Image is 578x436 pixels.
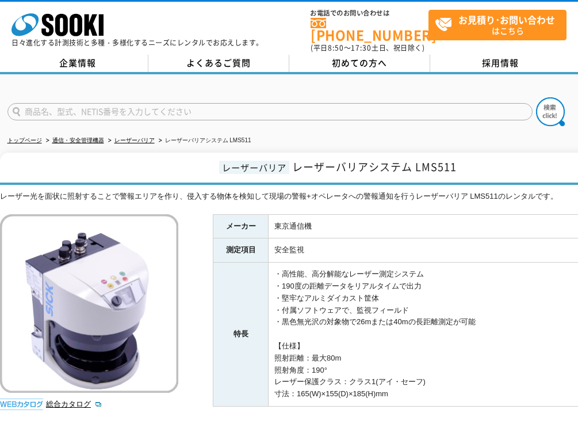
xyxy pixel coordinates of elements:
strong: お見積り･お問い合わせ [458,13,555,26]
li: レーザーバリアシステム LMS511 [156,135,251,147]
a: 企業情報 [7,55,148,72]
a: お見積り･お問い合わせはこちら [428,10,566,40]
span: レーザーバリアシステム LMS511 [292,159,457,175]
a: 通信・安全管理機器 [52,137,104,143]
a: トップページ [7,137,42,143]
span: はこちら [435,10,566,39]
span: 初めての方へ [332,56,387,69]
span: 17:30 [351,43,372,53]
a: 初めての方へ [289,55,430,72]
input: 商品名、型式、NETIS番号を入力してください [7,103,533,120]
th: 測定項目 [213,238,269,263]
span: (平日 ～ 土日、祝日除く) [311,43,424,53]
a: [PHONE_NUMBER] [311,18,428,41]
a: 総合カタログ [46,400,102,408]
a: レーザーバリア [114,137,155,143]
span: レーザーバリア [219,161,289,174]
span: 8:50 [328,43,344,53]
a: 採用情報 [430,55,571,72]
a: よくあるご質問 [148,55,289,72]
th: 特長 [213,263,269,407]
p: 日々進化する計測技術と多種・多様化するニーズにレンタルでお応えします。 [12,39,263,46]
img: btn_search.png [536,97,565,126]
th: メーカー [213,214,269,238]
span: お電話でのお問い合わせは [311,10,428,17]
